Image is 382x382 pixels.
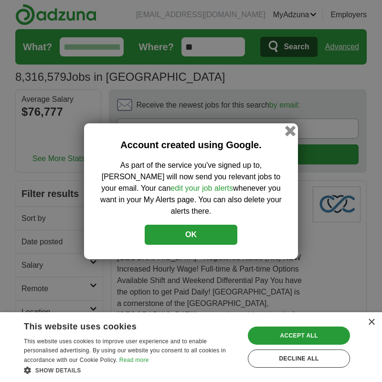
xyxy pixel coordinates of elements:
[35,367,81,374] span: Show details
[98,160,284,217] p: As part of the service you've signed up to, [PERSON_NAME] will now send you relevant jobs to your...
[24,318,214,332] div: This website uses cookies
[170,184,233,192] a: edit your job alerts
[24,365,238,375] div: Show details
[248,349,350,368] div: Decline all
[119,357,149,363] a: Read more, opens a new window
[98,138,284,152] h2: Account created using Google.
[145,225,237,245] button: OK
[248,327,350,345] div: Accept all
[24,338,226,364] span: This website uses cookies to improve user experience and to enable personalised advertising. By u...
[368,319,375,326] div: Close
